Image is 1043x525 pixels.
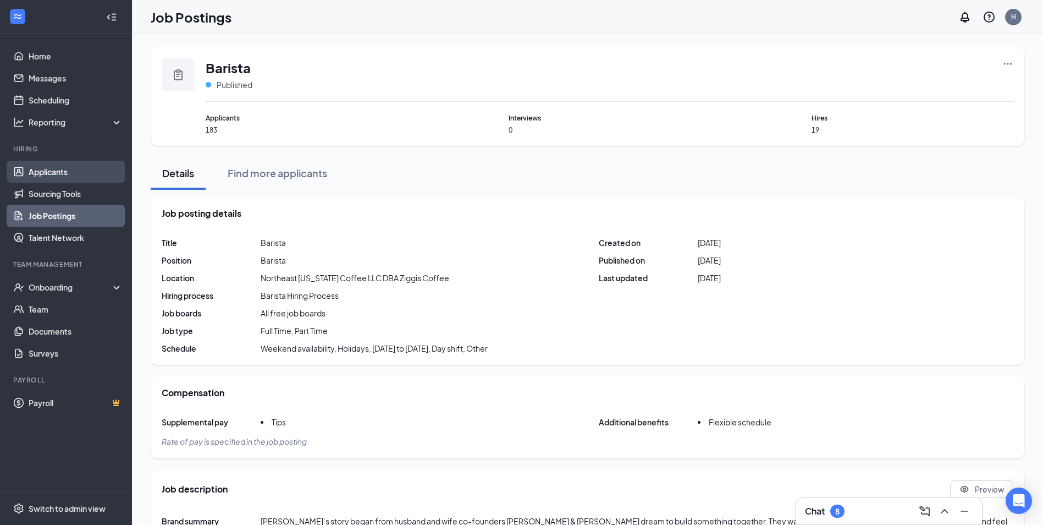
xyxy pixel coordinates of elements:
[983,10,996,24] svg: QuestionInfo
[835,507,840,516] div: 8
[958,10,972,24] svg: Notifications
[261,343,488,354] span: Weekend availability, Holidays, [DATE] to [DATE], Day shift, Other
[162,237,261,248] span: Title
[13,375,120,385] div: Payroll
[13,260,120,269] div: Team Management
[1006,488,1032,514] div: Open Intercom Messenger
[599,237,698,248] span: Created on
[162,387,224,399] span: Compensation
[812,125,1013,135] span: 19
[162,166,195,180] div: Details
[805,505,825,517] h3: Chat
[172,68,185,81] svg: Clipboard
[916,502,934,520] button: ComposeMessage
[162,483,228,495] span: Job description
[599,272,698,283] span: Last updated
[261,255,286,266] div: Barista
[162,436,307,446] span: Rate of pay is specified in the job posting
[918,505,931,518] svg: ComposeMessage
[698,255,721,266] span: [DATE]
[936,502,953,520] button: ChevronUp
[162,417,261,435] span: Supplemental pay
[13,144,120,154] div: Hiring
[29,503,106,514] div: Switch to admin view
[162,343,261,354] span: Schedule
[261,272,449,283] span: Northeast [US_STATE] Coffee LLC DBA Ziggis Coffee
[1011,12,1016,21] div: H
[29,117,123,128] div: Reporting
[261,308,325,319] span: All free job boards
[975,484,1004,495] span: Preview
[29,89,123,111] a: Scheduling
[162,290,261,301] span: Hiring process
[13,117,24,128] svg: Analysis
[958,505,971,518] svg: Minimize
[709,417,771,427] span: Flexible schedule
[217,79,252,90] span: Published
[162,272,261,283] span: Location
[228,166,327,180] div: Find more applicants
[206,58,252,77] span: Barista
[261,325,328,336] span: Full Time, Part Time
[261,290,339,301] div: Barista Hiring Process
[698,272,721,283] span: [DATE]
[272,417,286,427] span: Tips
[162,325,261,336] span: Job type
[29,342,123,364] a: Surveys
[29,392,123,414] a: PayrollCrown
[698,237,721,248] span: [DATE]
[599,417,698,435] span: Additional benefits
[29,45,123,67] a: Home
[151,8,231,26] h1: Job Postings
[29,67,123,89] a: Messages
[509,113,710,123] span: Interviews
[261,237,286,248] span: Barista
[13,503,24,514] svg: Settings
[29,282,113,293] div: Onboarding
[162,308,261,319] span: Job boards
[950,480,1013,498] button: Eye Preview
[1002,58,1013,69] svg: Ellipses
[29,227,123,249] a: Talent Network
[12,11,23,22] svg: WorkstreamLogo
[812,113,1013,123] span: Hires
[29,183,123,205] a: Sourcing Tools
[29,298,123,320] a: Team
[959,484,969,494] svg: Eye
[29,205,123,227] a: Job Postings
[956,502,973,520] button: Minimize
[29,320,123,342] a: Documents
[106,12,117,23] svg: Collapse
[938,505,951,518] svg: ChevronUp
[206,125,407,135] span: 183
[29,161,123,183] a: Applicants
[13,282,24,293] svg: UserCheck
[162,207,241,220] span: Job posting details
[206,113,407,123] span: Applicants
[509,125,710,135] span: 0
[599,255,698,266] span: Published on
[162,255,261,266] span: Position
